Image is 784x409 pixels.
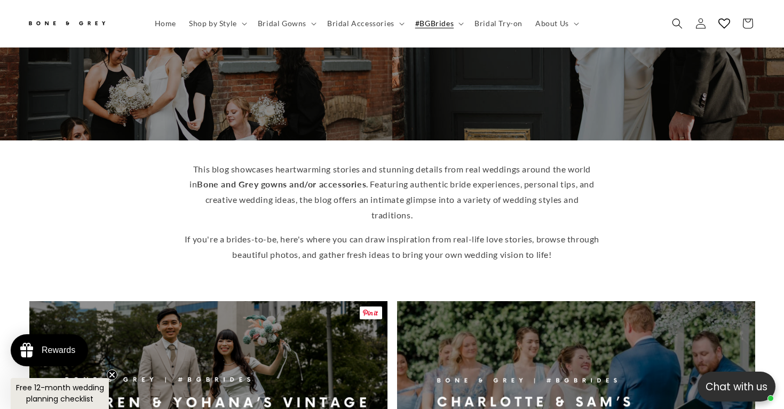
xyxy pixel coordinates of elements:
[327,19,394,28] span: Bridal Accessories
[184,232,600,263] p: If you're a brides-to-be, here's where you can draw inspiration from real-life love stories, brow...
[11,378,109,409] div: Free 12-month wedding planning checklistClose teaser
[321,12,409,35] summary: Bridal Accessories
[42,345,75,355] div: Rewards
[16,382,104,404] span: Free 12-month wedding planning checklist
[107,369,117,380] button: Close teaser
[535,19,569,28] span: About Us
[251,12,321,35] summary: Bridal Gowns
[155,19,176,28] span: Home
[698,379,775,395] p: Chat with us
[529,12,583,35] summary: About Us
[189,19,237,28] span: Shop by Style
[148,12,183,35] a: Home
[23,11,138,36] a: Bone and Grey Bridal
[666,12,689,35] summary: Search
[409,12,468,35] summary: #BGBrides
[698,372,775,402] button: Open chatbox
[415,19,454,28] span: #BGBrides
[197,179,366,189] strong: Bone and Grey gowns and/or accessories
[258,19,306,28] span: Bridal Gowns
[27,15,107,33] img: Bone and Grey Bridal
[183,12,251,35] summary: Shop by Style
[474,19,522,28] span: Bridal Try-on
[184,162,600,223] p: This blog showcases heartwarming stories and stunning details from real weddings around the world...
[468,12,529,35] a: Bridal Try-on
